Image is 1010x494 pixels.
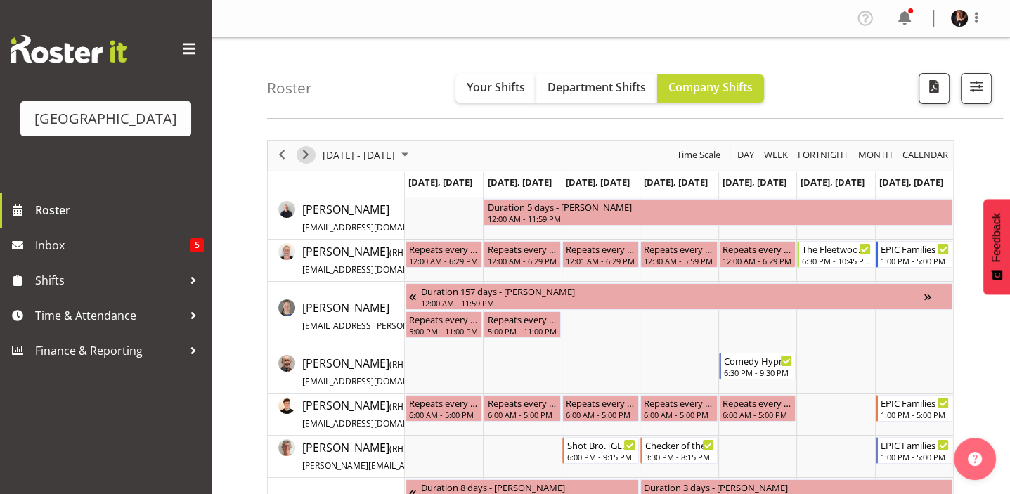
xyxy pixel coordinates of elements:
div: Shot Bro. [GEOGRAPHIC_DATA]. (No Bar) [567,438,635,452]
div: Duration 157 days - [PERSON_NAME] [421,284,924,298]
button: Your Shifts [455,74,536,103]
span: [DATE], [DATE] [801,176,865,188]
span: ( ) [389,443,418,455]
button: October 2025 [321,146,415,164]
a: [PERSON_NAME](RH 3)[EMAIL_ADDRESS][DOMAIN_NAME] [302,355,493,389]
span: Finance & Reporting [35,340,183,361]
div: Duration 3 days - [PERSON_NAME] [644,480,949,494]
span: RH 3 [392,358,410,370]
span: Roster [35,200,204,221]
button: Month [900,146,951,164]
h4: Roster [267,80,312,96]
div: Repeats every [DATE], [DATE], [DATE] - [PERSON_NAME] [409,242,479,256]
span: [DATE], [DATE] [408,176,472,188]
div: Repeats every [DATE] - [PERSON_NAME] [566,242,635,256]
span: Time & Attendance [35,305,183,326]
div: Aiddie Carnihan"s event - EPIC Families Begin From Sunday, October 12, 2025 at 1:00:00 PM GMT+13:... [876,241,952,268]
span: [DATE], [DATE] [723,176,786,188]
div: Alex Freeman"s event - Repeats every monday, tuesday, wednesday, thursday, friday - Alex Freeman ... [719,395,796,422]
div: 12:00 AM - 6:29 PM [487,255,557,266]
div: 12:30 AM - 5:59 PM [644,255,713,266]
button: Previous [273,146,292,164]
div: 1:00 PM - 5:00 PM [881,255,949,266]
div: Repeats every [DATE] - [PERSON_NAME] [644,242,713,256]
a: [PERSON_NAME][EMAIL_ADDRESS][PERSON_NAME][DOMAIN_NAME] [302,299,559,333]
span: Your Shifts [467,79,525,95]
span: [PERSON_NAME] [302,202,503,234]
span: Shifts [35,270,183,291]
span: ( ) [389,401,413,412]
button: Timeline Month [856,146,895,164]
div: 12:00 AM - 11:59 PM [421,297,924,308]
td: Alex Freeman resource [268,394,405,436]
div: Amanda Clark"s event - Shot Bro. GA. (No Bar) Begin From Wednesday, October 8, 2025 at 6:00:00 PM... [562,437,639,464]
div: Aaron Smart"s event - Duration 5 days - Aaron Smart Begin From Tuesday, October 7, 2025 at 12:00:... [484,199,952,226]
button: Department Shifts [536,74,657,103]
div: Alex Freeman"s event - Repeats every monday, tuesday, wednesday, thursday, friday - Alex Freeman ... [562,395,639,422]
td: Alec Were resource [268,351,405,394]
a: [PERSON_NAME](RH 8.25)[EMAIL_ADDRESS][DOMAIN_NAME] [302,243,498,277]
div: Aiddie Carnihan"s event - Repeats every thursday - Aiddie Carnihan Begin From Thursday, October 9... [640,241,717,268]
button: Timeline Day [735,146,757,164]
div: 6:00 AM - 5:00 PM [487,409,557,420]
div: Repeats every [DATE], [DATE], [DATE], [DATE], [DATE] - [PERSON_NAME] [487,396,557,410]
div: Checker of the Year [645,438,713,452]
div: Alec Were"s event - Comedy Hypnotist - Frankie Mac Begin From Friday, October 10, 2025 at 6:30:00... [719,353,796,379]
td: Ailie Rundle resource [268,282,405,351]
span: [EMAIL_ADDRESS][DOMAIN_NAME] [302,417,442,429]
button: Time Scale [675,146,723,164]
span: [DATE] - [DATE] [321,146,396,164]
div: Repeats every [DATE], [DATE], [DATE] - [PERSON_NAME] [487,242,557,256]
span: [DATE], [DATE] [487,176,551,188]
div: 1:00 PM - 5:00 PM [881,451,949,462]
div: EPIC Families [881,396,949,410]
div: Repeats every [DATE], [DATE], [DATE], [DATE], [DATE] - [PERSON_NAME] [723,396,792,410]
span: ( ) [389,247,425,259]
td: Aiddie Carnihan resource [268,240,405,282]
span: Time Scale [675,146,722,164]
div: Duration 5 days - [PERSON_NAME] [487,200,949,214]
a: [PERSON_NAME](RH 4)[EMAIL_ADDRESS][DOMAIN_NAME] [302,397,498,431]
span: [PERSON_NAME] [302,356,493,388]
div: 12:00 AM - 11:59 PM [487,213,949,224]
div: 6:00 AM - 5:00 PM [409,409,479,420]
td: Aaron Smart resource [268,197,405,240]
div: 1:00 PM - 5:00 PM [881,409,949,420]
div: Aiddie Carnihan"s event - Repeats every monday, tuesday, friday - Aiddie Carnihan Begin From Frid... [719,241,796,268]
div: next period [294,141,318,170]
span: Inbox [35,235,190,256]
div: 3:30 PM - 8:15 PM [645,451,713,462]
span: [DATE], [DATE] [644,176,708,188]
div: 12:00 AM - 6:29 PM [409,255,479,266]
a: [PERSON_NAME](RH 12)[PERSON_NAME][EMAIL_ADDRESS][PERSON_NAME][PERSON_NAME][DOMAIN_NAME] [302,439,697,473]
img: help-xxl-2.png [968,452,982,466]
button: Fortnight [796,146,851,164]
span: Department Shifts [548,79,646,95]
span: [PERSON_NAME] [302,300,559,332]
span: Month [857,146,894,164]
div: Repeats every [DATE], [DATE], [DATE] - [PERSON_NAME] [723,242,792,256]
div: 5:00 PM - 11:00 PM [409,325,479,337]
div: 6:00 AM - 5:00 PM [723,409,792,420]
button: Next [297,146,316,164]
span: 5 [190,238,204,252]
span: calendar [901,146,950,164]
div: Aiddie Carnihan"s event - Repeats every wednesday - Aiddie Carnihan Begin From Wednesday, October... [562,241,639,268]
div: Amanda Clark"s event - Checker of the Year Begin From Thursday, October 9, 2025 at 3:30:00 PM GMT... [640,437,717,464]
div: Aiddie Carnihan"s event - Repeats every monday, tuesday, friday - Aiddie Carnihan Begin From Mond... [406,241,482,268]
div: Duration 8 days - [PERSON_NAME] [421,480,635,494]
div: Repeats every [DATE], [DATE], [DATE], [DATE], [DATE] - [PERSON_NAME] [644,396,713,410]
span: [EMAIL_ADDRESS][DOMAIN_NAME] [302,375,442,387]
div: 12:01 AM - 6:29 PM [566,255,635,266]
span: RH 4 [392,401,410,412]
div: Ailie Rundle"s event - Duration 157 days - Ailie Rundle Begin From Wednesday, September 24, 2025 ... [406,283,952,310]
div: previous period [270,141,294,170]
div: Aiddie Carnihan"s event - Repeats every monday, tuesday, friday - Aiddie Carnihan Begin From Tues... [484,241,560,268]
div: 6:00 PM - 9:15 PM [567,451,635,462]
div: 6:00 AM - 5:00 PM [566,409,635,420]
span: [DATE], [DATE] [566,176,630,188]
span: RH 12 [392,443,415,455]
button: Feedback - Show survey [983,199,1010,294]
div: 6:00 AM - 5:00 PM [644,409,713,420]
div: Comedy Hypnotist - [PERSON_NAME] [724,353,792,368]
